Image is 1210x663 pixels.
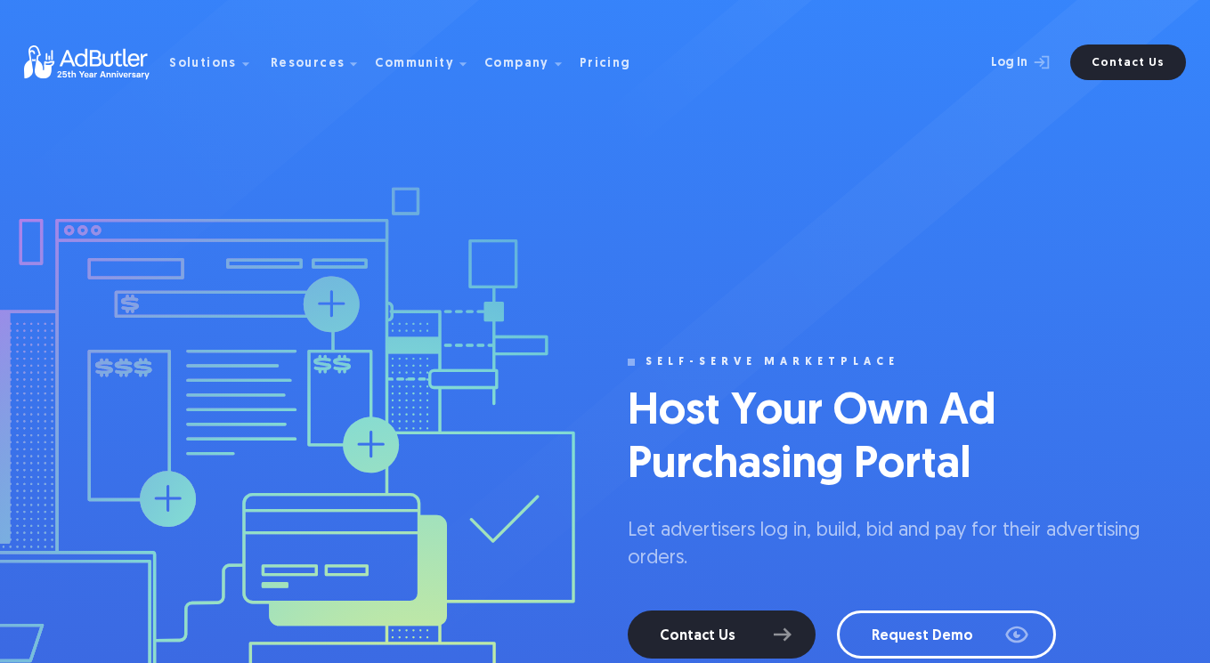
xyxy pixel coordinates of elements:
[628,386,1162,493] h1: Host Your Own Ad Purchasing Portal
[628,610,816,659] a: Contact Us
[646,356,899,368] div: SELF-SERVE MARKETPLACe
[628,518,1182,573] p: Let advertisers log in, build, bid and pay for their advertising orders.
[944,44,1060,80] a: Log In
[580,58,631,70] div: Pricing
[580,54,646,70] a: Pricing
[484,58,549,70] div: Company
[169,58,237,70] div: Solutions
[271,58,345,70] div: Resources
[1070,44,1186,80] a: Contact Us
[375,58,454,70] div: Community
[837,610,1056,659] a: Request Demo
